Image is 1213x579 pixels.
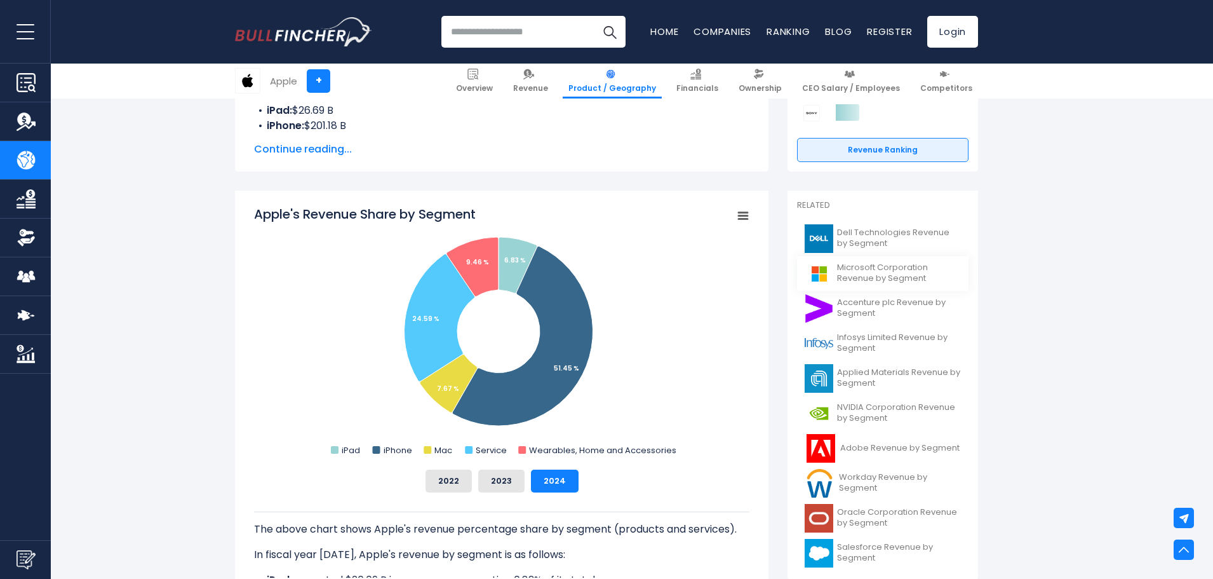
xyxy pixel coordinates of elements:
tspan: Apple's Revenue Share by Segment [254,205,476,223]
b: iPhone: [267,118,304,133]
a: Product / Geography [563,64,662,99]
tspan: 24.59 % [412,314,439,324]
span: Adobe Revenue by Segment [840,443,960,454]
span: Overview [456,83,493,93]
a: Revenue [507,64,554,99]
span: NVIDIA Corporation Revenue by Segment [837,402,961,424]
a: Infosys Limited Revenue by Segment [797,326,968,361]
div: Apple [270,74,297,88]
li: $26.69 B [254,103,749,118]
p: Related [797,200,968,211]
span: Competitors [920,83,972,93]
tspan: 7.67 % [437,384,459,393]
a: NVIDIA Corporation Revenue by Segment [797,396,968,431]
li: $201.18 B [254,118,749,133]
text: Wearables, Home and Accessories [529,444,676,456]
span: Microsoft Corporation Revenue by Segment [837,262,961,284]
img: Ownership [17,228,36,247]
img: WDAY logo [805,469,835,498]
p: The above chart shows Apple's revenue percentage share by segment (products and services). [254,522,749,537]
svg: Apple's Revenue Share by Segment [254,205,749,460]
a: + [307,69,330,93]
img: ORCL logo [805,504,833,533]
img: ACN logo [805,294,833,323]
button: Search [594,16,626,48]
img: AMAT logo [805,364,833,393]
a: Companies [694,25,751,38]
a: Ranking [767,25,810,38]
a: Dell Technologies Revenue by Segment [797,221,968,256]
a: Workday Revenue by Segment [797,466,968,501]
a: Ownership [733,64,787,99]
img: DELL logo [805,224,833,253]
a: Register [867,25,912,38]
a: Applied Materials Revenue by Segment [797,361,968,396]
tspan: 6.83 % [504,255,526,265]
img: ADBE logo [805,434,836,463]
img: Bullfincher logo [235,17,372,46]
a: Adobe Revenue by Segment [797,431,968,466]
a: Oracle Corporation Revenue by Segment [797,501,968,536]
text: iPhone [384,444,412,456]
tspan: 9.46 % [466,257,489,267]
img: CRM logo [805,539,833,568]
img: AAPL logo [236,69,260,93]
a: Login [927,16,978,48]
a: Accenture plc Revenue by Segment [797,291,968,326]
p: In fiscal year [DATE], Apple's revenue by segment is as follows: [254,547,749,562]
span: Workday Revenue by Segment [839,472,961,494]
span: Infosys Limited Revenue by Segment [837,332,961,354]
button: 2022 [426,470,472,493]
span: Product / Geography [568,83,656,93]
a: Home [650,25,678,38]
button: 2024 [531,470,579,493]
span: Continue reading... [254,142,749,157]
text: Mac [434,444,452,456]
text: iPad [342,444,360,456]
img: NVDA logo [805,399,833,428]
a: Salesforce Revenue by Segment [797,536,968,571]
img: INFY logo [805,329,833,358]
span: Dell Technologies Revenue by Segment [837,228,961,249]
span: CEO Salary / Employees [802,83,900,93]
span: Accenture plc Revenue by Segment [837,297,961,319]
a: CEO Salary / Employees [796,64,906,99]
a: Go to homepage [235,17,372,46]
text: Service [476,444,507,456]
img: MSFT logo [805,259,833,288]
a: Financials [671,64,724,99]
span: Ownership [739,83,782,93]
button: 2023 [478,470,525,493]
img: Sony Group Corporation competitors logo [803,105,820,121]
a: Revenue Ranking [797,138,968,162]
a: Blog [825,25,852,38]
a: Microsoft Corporation Revenue by Segment [797,256,968,291]
a: Overview [450,64,499,99]
span: Applied Materials Revenue by Segment [837,367,961,389]
span: Financials [676,83,718,93]
a: Competitors [915,64,978,99]
b: iPad: [267,103,292,118]
tspan: 51.45 % [554,364,579,373]
span: Oracle Corporation Revenue by Segment [837,507,961,529]
span: Salesforce Revenue by Segment [837,542,961,564]
span: Revenue [513,83,548,93]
